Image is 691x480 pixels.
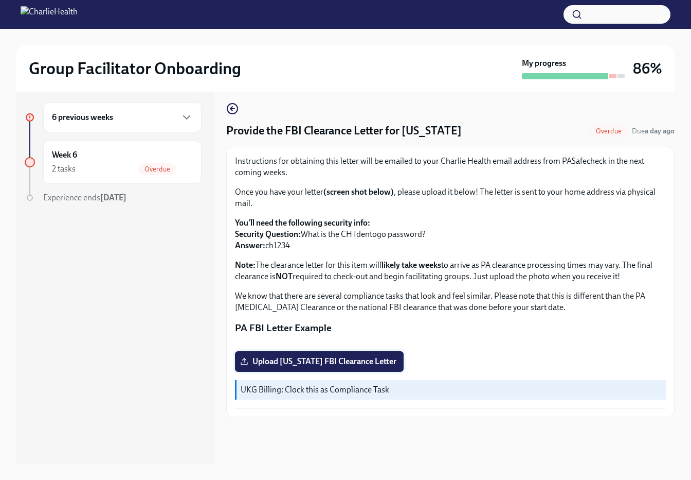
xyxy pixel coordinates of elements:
[235,156,666,178] p: Instructions for obtaining this letter will be emailed to your Charlie Health email address from ...
[43,102,202,132] div: 6 previous weeks
[52,149,77,161] h6: Week 6
[235,290,666,313] p: We know that there are several compliance tasks that look and feel similar. Please note that this...
[235,321,666,335] p: PA FBI Letter Example
[241,384,662,396] p: UKG Billing: Clock this as Compliance Task
[138,165,176,173] span: Overdue
[21,6,78,23] img: CharlieHealth
[226,123,462,139] h4: Provide the FBI Clearance Letter for [US_STATE]
[52,163,76,175] div: 2 tasks
[100,193,126,202] strong: [DATE]
[29,58,241,79] h2: Group Facilitator Onboarding
[25,141,202,184] a: Week 62 tasksOverdue
[381,260,441,270] strong: likely take weeks
[235,260,256,270] strong: Note:
[632,126,675,136] span: August 26th, 2025 10:00
[242,356,396,367] span: Upload [US_STATE] FBI Clearance Letter
[632,127,675,135] span: Due
[235,218,370,228] strong: You'll need the following security info:
[235,186,666,209] p: Once you have your letter , please upload it below! The letter is sent to your home address via p...
[52,112,113,123] h6: 6 previous weeks
[323,187,394,197] strong: (screen shot below)
[235,229,301,239] strong: Security Question:
[633,59,662,78] h3: 86%
[235,241,265,250] strong: Answer:
[235,260,666,282] p: The clearance letter for this item will to arrive as PA clearance processing times may vary. The ...
[235,351,404,372] label: Upload [US_STATE] FBI Clearance Letter
[645,127,675,135] strong: a day ago
[276,271,293,281] strong: NOT
[522,58,566,69] strong: My progress
[235,217,666,251] p: What is the CH Identogo password? ch1234
[590,127,628,135] span: Overdue
[43,193,126,202] span: Experience ends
